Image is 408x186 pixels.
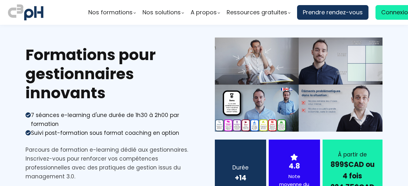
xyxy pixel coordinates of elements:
[31,128,179,137] div: Suivi post-formation sous format coaching en option
[8,3,43,22] img: logo C3PH
[31,111,193,128] div: 7 séances e-learning d'une durée de 1h30 à 2h00 par formation
[25,145,193,181] div: Parcours de formation e-learning dédié aux gestionnaires. Inscrivez-vous pour renforcer vos compé...
[303,8,363,17] span: Prendre rendez-vous
[289,161,300,171] strong: 4.8
[142,8,181,17] span: Nos solutions
[297,5,368,20] a: Prendre rendez-vous
[223,163,258,172] div: Durée
[25,45,193,103] h1: Formations pour gestionnaires innovants
[191,8,217,17] span: A propos
[88,8,133,17] span: Nos formations
[331,150,375,159] div: À partir de
[227,8,287,17] span: Ressources gratuites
